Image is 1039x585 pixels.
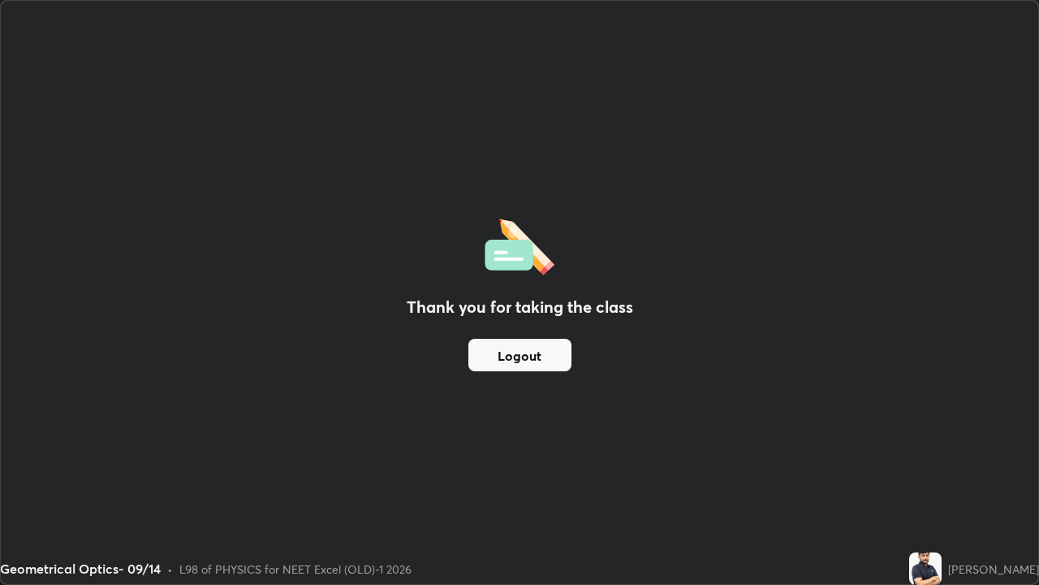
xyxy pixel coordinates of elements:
h2: Thank you for taking the class [407,295,633,319]
img: offlineFeedback.1438e8b3.svg [485,214,554,275]
div: [PERSON_NAME] [948,561,1039,578]
img: de6c275da805432c8bc00b045e3c7ab9.jpg [909,552,942,585]
button: Logout [468,339,571,371]
div: L98 of PHYSICS for NEET Excel (OLD)-1 2026 [179,561,412,578]
div: • [167,561,173,578]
